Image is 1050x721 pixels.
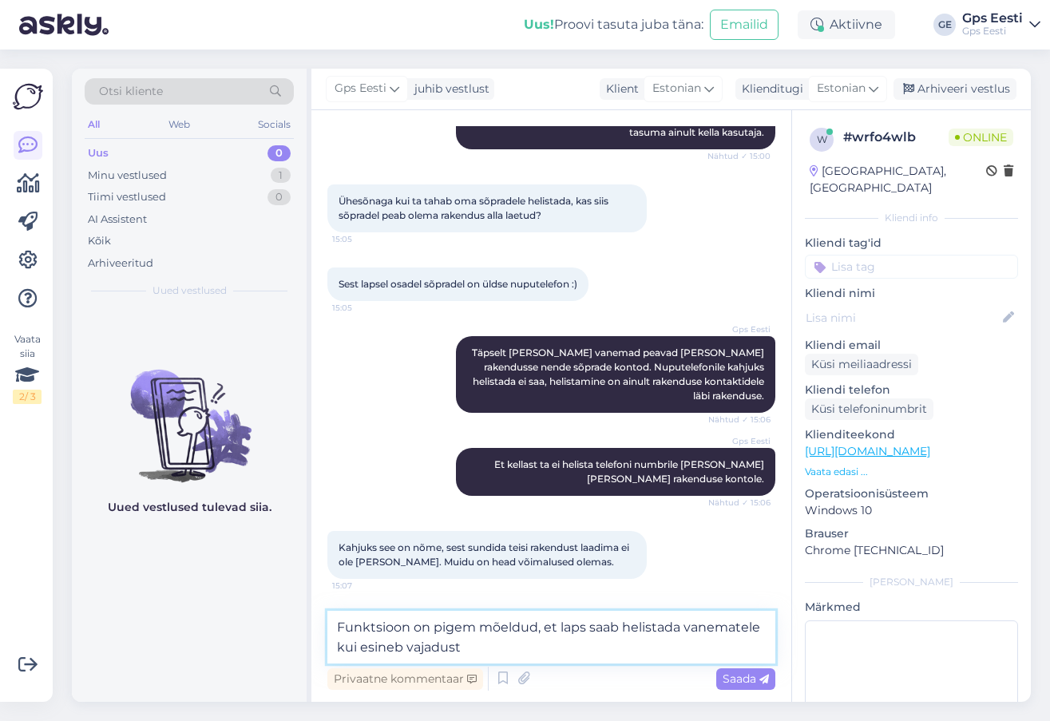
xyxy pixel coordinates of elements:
div: Socials [255,114,294,135]
div: 1 [271,168,291,184]
span: Nähtud ✓ 15:06 [708,414,771,426]
div: AI Assistent [88,212,147,228]
span: Uued vestlused [153,283,227,298]
span: Estonian [652,80,701,97]
a: Gps EestiGps Eesti [962,12,1040,38]
div: 0 [267,145,291,161]
div: Privaatne kommentaar [327,668,483,690]
div: juhib vestlust [408,81,489,97]
div: Klient [600,81,639,97]
p: Uued vestlused tulevad siia. [108,499,271,516]
span: 15:05 [332,233,392,245]
span: w [817,133,827,145]
span: Kahjuks see on nõme, sest sundida teisi rakendust laadima ei ole [PERSON_NAME]. Muidu on head või... [339,541,632,568]
div: Kliendi info [805,211,1018,225]
span: Online [949,129,1013,146]
div: Proovi tasuta juba täna: [524,15,703,34]
div: Vaata siia [13,332,42,404]
div: Aktiivne [798,10,895,39]
span: Estonian [817,80,866,97]
input: Lisa nimi [806,309,1000,327]
p: Brauser [805,525,1018,542]
p: Kliendi email [805,337,1018,354]
div: Gps Eesti [962,25,1023,38]
div: 0 [267,189,291,205]
span: Gps Eesti [335,80,386,97]
p: Chrome [TECHNICAL_ID] [805,542,1018,559]
div: Uus [88,145,109,161]
span: Gps Eesti [711,323,771,335]
div: [PERSON_NAME] [805,575,1018,589]
div: All [85,114,103,135]
div: Küsi meiliaadressi [805,354,918,375]
span: Sest lapsel osadel sõpradel on üldse nuputelefon :) [339,278,577,290]
span: 15:05 [332,302,392,314]
b: Uus! [524,17,554,32]
span: Gps Eesti [711,435,771,447]
div: Arhiveeri vestlus [893,78,1016,100]
div: [GEOGRAPHIC_DATA], [GEOGRAPHIC_DATA] [810,163,986,196]
p: Kliendi nimi [805,285,1018,302]
div: Kõik [88,233,111,249]
p: Kliendi tag'id [805,235,1018,252]
span: Täpselt [PERSON_NAME] vanemad peavad [PERSON_NAME] rakendusse nende sõprade kontod. Nuputelefonil... [472,347,767,402]
span: Et kellast ta ei helista telefoni numbrile [PERSON_NAME] [PERSON_NAME] rakenduse kontole. [494,458,767,485]
span: Nähtud ✓ 15:00 [707,150,771,162]
div: Gps Eesti [962,12,1023,25]
div: 2 / 3 [13,390,42,404]
textarea: Funktsioon on pigem mõeldud, et laps saab helistada vanematele kui esineb vajadust [327,611,775,664]
span: Nähtud ✓ 15:06 [708,497,771,509]
span: Otsi kliente [99,83,163,100]
span: Ühesõnaga kui ta tahab oma sõpradele helistada, kas siis sõpradel peab olema rakendus alla laetud? [339,195,611,221]
div: Klienditugi [735,81,803,97]
button: Emailid [710,10,779,40]
div: Tiimi vestlused [88,189,166,205]
p: Operatsioonisüsteem [805,485,1018,502]
div: Minu vestlused [88,168,167,184]
p: Vaata edasi ... [805,465,1018,479]
span: Saada [723,671,769,686]
img: No chats [72,341,307,485]
div: Küsi telefoninumbrit [805,398,933,420]
span: 15:07 [332,580,392,592]
img: Askly Logo [13,81,43,112]
input: Lisa tag [805,255,1018,279]
div: Web [165,114,193,135]
p: Kliendi telefon [805,382,1018,398]
div: # wrfo4wlb [843,128,949,147]
div: Arhiveeritud [88,256,153,271]
a: [URL][DOMAIN_NAME] [805,444,930,458]
p: Windows 10 [805,502,1018,519]
p: Klienditeekond [805,426,1018,443]
div: GE [933,14,956,36]
p: Märkmed [805,599,1018,616]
